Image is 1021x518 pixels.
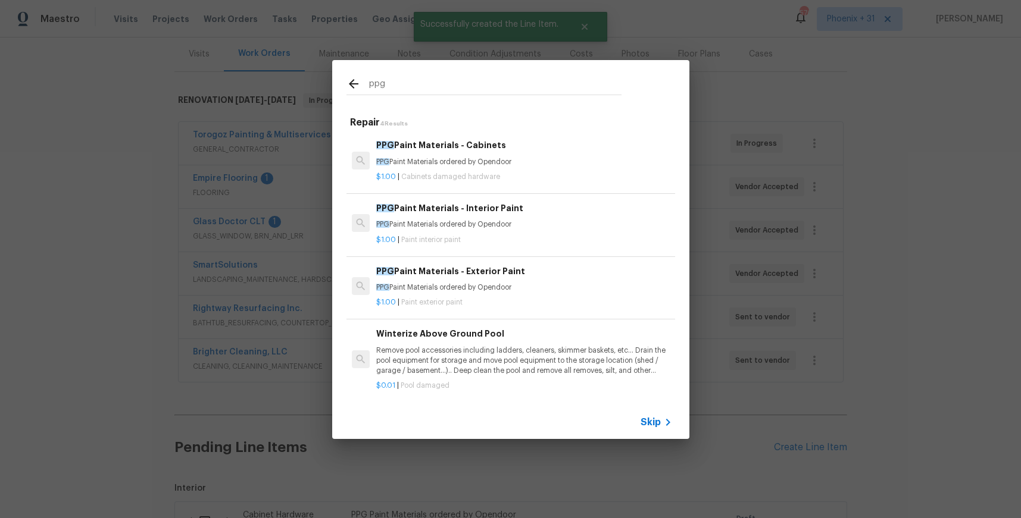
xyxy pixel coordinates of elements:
h5: Repair [350,117,675,129]
span: PPG [376,158,389,165]
span: $1.00 [376,299,396,306]
h6: Paint Materials - Interior Paint [376,202,672,215]
span: Paint exterior paint [401,299,463,306]
span: $0.01 [376,382,395,389]
h6: Paint Materials - Cabinets [376,139,672,152]
h6: Paint Materials - Exterior Paint [376,265,672,278]
span: 4 Results [380,121,408,127]
p: | [376,297,672,307]
p: Paint Materials ordered by Opendoor [376,282,672,293]
p: Paint Materials ordered by Opendoor [376,157,672,167]
span: Pool damaged [401,382,449,389]
input: Search issues or repairs [369,77,622,95]
p: Paint Materials ordered by Opendoor [376,219,672,230]
span: Cabinets damaged hardware [401,173,500,180]
span: PPG [376,284,389,291]
span: PPG [376,204,394,212]
p: | [376,172,672,182]
span: $1.00 [376,236,396,243]
h6: Winterize Above Ground Pool [376,327,672,340]
span: $1.00 [376,173,396,180]
p: Remove pool accessories including ladders, cleaners, skimmer baskets, etc… Drain the pool equipme... [376,346,672,376]
span: Paint interior paint [401,236,461,243]
p: | [376,381,672,391]
span: PPG [376,141,394,149]
span: PPG [376,221,389,228]
span: PPG [376,267,394,275]
span: Skip [641,416,661,428]
p: | [376,235,672,245]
